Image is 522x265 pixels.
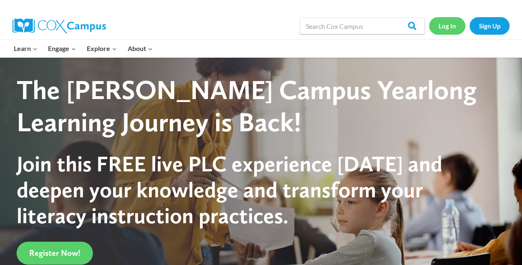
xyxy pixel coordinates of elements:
[43,40,82,57] button: Child menu of Engage
[81,40,122,57] button: Child menu of Explore
[429,17,465,34] a: Log In
[300,18,425,34] input: Search Cox Campus
[13,18,106,33] img: Cox Campus
[469,17,509,34] a: Sign Up
[17,242,93,265] a: Register Now!
[8,40,158,57] nav: Primary Navigation
[122,40,158,57] button: Child menu of About
[17,74,491,138] div: The [PERSON_NAME] Campus Yearlong Learning Journey is Back!
[17,150,442,229] span: Join this FREE live PLC experience [DATE] and deepen your knowledge and transform your literacy i...
[429,17,509,34] nav: Secondary Navigation
[8,40,43,57] button: Child menu of Learn
[29,248,81,258] span: Register Now!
